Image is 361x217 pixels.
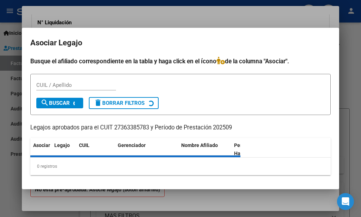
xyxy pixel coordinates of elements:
[41,98,49,107] mat-icon: search
[94,100,145,106] span: Borrar Filtros
[30,123,331,132] p: Legajos aprobados para el CUIT 27363385783 y Período de Prestación 202509
[231,138,279,161] datatable-header-cell: Periodo Habilitado
[54,142,70,148] span: Legajo
[178,138,231,161] datatable-header-cell: Nombre Afiliado
[33,142,50,148] span: Asociar
[30,57,331,66] h4: Busque el afiliado correspondiente en la tabla y haga click en el ícono de la columna "Asociar".
[30,158,331,175] div: 0 registros
[115,138,178,161] datatable-header-cell: Gerenciador
[41,100,70,106] span: Buscar
[36,98,83,108] button: Buscar
[234,142,258,156] span: Periodo Habilitado
[30,36,331,50] h2: Asociar Legajo
[30,138,51,161] datatable-header-cell: Asociar
[51,138,76,161] datatable-header-cell: Legajo
[181,142,218,148] span: Nombre Afiliado
[94,98,102,107] mat-icon: delete
[89,97,159,109] button: Borrar Filtros
[118,142,146,148] span: Gerenciador
[79,142,90,148] span: CUIL
[337,193,354,210] div: Open Intercom Messenger
[76,138,115,161] datatable-header-cell: CUIL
